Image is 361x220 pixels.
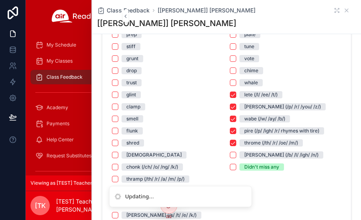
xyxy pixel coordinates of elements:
a: [[PERSON_NAME]] [PERSON_NAME] [158,6,256,14]
div: [PERSON_NAME] (/b/ /l/ /igh/ /n/) [244,151,318,159]
div: [PERSON_NAME] (/p/ /r/ /you/ /z/) [244,103,321,110]
div: thramp (/th/ /r/ /a/ /m/ /p/) [126,175,185,183]
a: My Schedule [30,38,124,52]
span: Academy [47,104,68,111]
div: stiff [126,43,136,50]
div: whale [244,79,258,86]
a: Request Substitutes [30,149,124,163]
div: drop [126,67,137,74]
div: flunk [126,127,138,134]
div: Didn't miss any [244,163,279,171]
a: Class Feedback [30,70,124,84]
a: Class Feedback [97,6,150,14]
div: chonk (/ch/ /o/ /ng/ /k/) [126,163,178,171]
div: [PERSON_NAME] (/s/ /t/ /e/ /k/) [126,212,197,219]
span: Help Center [47,136,74,143]
span: Class Feedback [107,6,150,14]
span: My Schedule [47,42,76,48]
h1: [[PERSON_NAME]] [PERSON_NAME] [97,18,236,29]
div: vote [244,55,254,62]
div: [DEMOGRAPHIC_DATA] [126,151,182,159]
div: wabe (/w/ /ay/ /b/) [244,115,285,122]
div: chime [244,67,258,74]
div: plate [244,31,256,38]
span: My Classes [47,58,73,64]
a: Academy [30,100,124,115]
a: My Classes [30,54,124,68]
div: trust [126,79,137,86]
div: pire (/p/ /igh/ /r/ rhymes with tire) [244,127,319,134]
div: tune [244,43,254,50]
span: [TK [35,201,46,210]
div: prep [126,31,137,38]
img: App logo [52,10,102,22]
span: Request Substitutes [47,153,91,159]
a: Payments [30,116,124,131]
div: scrollable content [26,32,128,175]
span: Viewing as [TEST] Teacher [30,180,92,186]
div: throme (/th/ /r/ /oe/ /m/) [244,139,298,147]
div: grunt [126,55,138,62]
div: lete (/l/ /ee/ /t/) [244,91,278,98]
div: clamp [126,103,140,110]
span: Class Feedback [47,74,83,80]
span: Payments [47,120,69,127]
p: [TEST] Teacher [PERSON_NAME] [56,198,117,214]
a: Help Center [30,132,124,147]
div: smell [126,115,138,122]
div: Updating... [125,193,154,201]
div: glint [126,91,136,98]
div: shred [126,139,139,147]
